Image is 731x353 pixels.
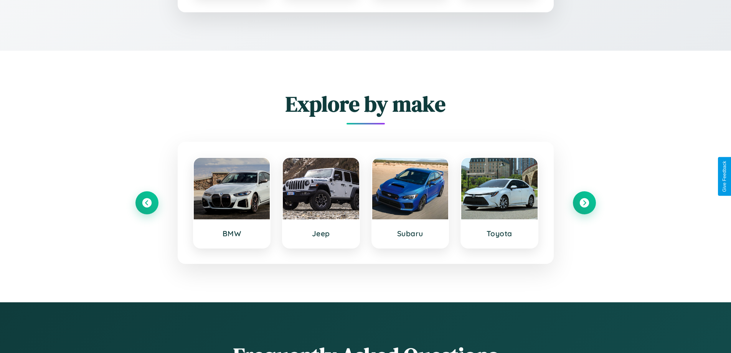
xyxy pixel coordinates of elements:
[380,229,441,238] h3: Subaru
[469,229,530,238] h3: Toyota
[201,229,262,238] h3: BMW
[290,229,351,238] h3: Jeep
[135,89,596,119] h2: Explore by make
[722,161,727,192] div: Give Feedback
